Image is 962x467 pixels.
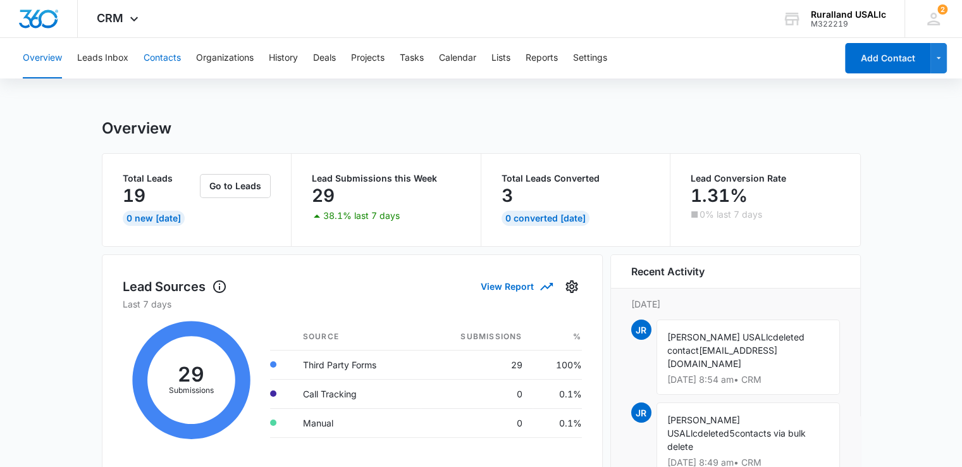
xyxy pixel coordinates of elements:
[439,38,476,78] button: Calendar
[269,38,298,78] button: History
[97,11,123,25] span: CRM
[631,297,840,311] p: [DATE]
[293,323,421,351] th: Source
[845,43,930,73] button: Add Contact
[123,277,227,296] h1: Lead Sources
[667,458,829,467] p: [DATE] 8:49 am • CRM
[700,210,762,219] p: 0% last 7 days
[323,211,400,220] p: 38.1% last 7 days
[573,38,607,78] button: Settings
[533,323,582,351] th: %
[293,379,421,408] td: Call Tracking
[698,428,729,439] span: deleted
[421,379,533,408] td: 0
[351,38,385,78] button: Projects
[502,174,650,183] p: Total Leads Converted
[631,320,651,340] span: JR
[293,408,421,437] td: Manual
[144,38,181,78] button: Contacts
[123,211,185,226] div: 0 New [DATE]
[102,119,171,138] h1: Overview
[729,428,735,439] span: 5
[312,174,460,183] p: Lead Submissions this Week
[502,211,589,226] div: 0 Converted [DATE]
[502,185,513,206] p: 3
[200,180,271,191] a: Go to Leads
[533,408,582,437] td: 0.1%
[631,264,705,279] h6: Recent Activity
[667,345,777,369] span: [EMAIL_ADDRESS][DOMAIN_NAME]
[400,38,424,78] button: Tasks
[562,277,582,297] button: Settings
[667,414,740,439] span: [PERSON_NAME] USALlc
[526,38,558,78] button: Reports
[77,38,128,78] button: Leads Inbox
[667,375,829,384] p: [DATE] 8:54 am • CRM
[811,20,886,28] div: account id
[123,185,145,206] p: 19
[937,4,947,15] div: notifications count
[312,185,335,206] p: 29
[667,428,806,452] span: contacts via bulk delete
[533,379,582,408] td: 0.1%
[23,38,62,78] button: Overview
[421,323,533,351] th: Submissions
[691,174,840,183] p: Lead Conversion Rate
[421,408,533,437] td: 0
[313,38,336,78] button: Deals
[293,350,421,379] td: Third Party Forms
[123,174,198,183] p: Total Leads
[196,38,254,78] button: Organizations
[631,402,651,423] span: JR
[811,9,886,20] div: account name
[937,4,947,15] span: 2
[533,350,582,379] td: 100%
[691,185,748,206] p: 1.31%
[200,174,271,198] button: Go to Leads
[481,275,552,297] button: View Report
[123,297,582,311] p: Last 7 days
[421,350,533,379] td: 29
[491,38,510,78] button: Lists
[667,332,773,342] span: [PERSON_NAME] USALlc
